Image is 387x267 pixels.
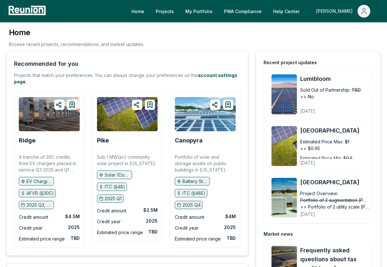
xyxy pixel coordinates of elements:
p: Browse recent projects, recommendations, and market updates. [9,41,144,48]
a: Projects [151,5,179,18]
p: AFVR (§30C) [26,190,54,196]
div: TBD [227,235,236,241]
a: Ridge [19,137,35,144]
img: Pike [97,97,158,131]
button: Battery Storage, Solar (C&I) [175,177,210,185]
div: [PERSON_NAME] [316,5,355,18]
a: Canopyra [175,137,203,144]
span: => No [300,93,314,100]
div: 2025 [68,224,80,231]
div: Credit year [19,224,42,232]
span: Portfolio of 2 augmentation [PERSON_NAME] projects [300,197,369,203]
button: [PERSON_NAME] [311,5,376,18]
div: Estimated price range [175,235,221,243]
div: $4.5M [65,213,80,220]
div: Credit year [175,224,198,232]
p: A tranche of 30C credits from EV chargers placed in service Q3 2025 and Q1 2026. [19,154,80,173]
div: Credit amount [19,213,48,221]
div: TBD [148,229,158,235]
div: 2025 [224,224,236,231]
img: Solar Ridge [272,178,297,218]
a: Pike [97,137,109,144]
p: 2025 Q4 [182,202,201,208]
div: Project Overview: [300,190,338,197]
p: EV Charging Infrastructure [26,178,52,185]
p: Portfolio of solar and storage assets on public buildings in [US_STATE]. [175,154,236,173]
button: EV Charging Infrastructure [19,177,54,185]
img: Canopyra [175,97,236,131]
h3: Home [9,27,144,38]
p: 2025 Q3, 2026 Q1 [26,202,52,208]
button: 2025 Q3, 2026 Q1 [19,201,54,209]
div: $2.5M [143,207,158,213]
div: Sold Out of Partnership: [300,87,350,93]
div: Credit amount [97,207,126,215]
p: ITC (§48E) [182,190,205,196]
span: TBD [352,87,361,93]
div: 2025 [146,218,158,224]
p: Solar (Community) [105,172,130,178]
p: 2025 Q1 [105,195,122,202]
a: PWA Compliance [219,5,267,18]
div: Estimated price range [19,235,65,243]
div: Recent project updates [264,59,317,66]
button: Solar (Community) [97,171,132,179]
div: Estimated Price Max: [300,138,344,145]
p: Sub 1 MW(ac) community solar project in [US_STATE]. [97,154,158,167]
div: TBD [71,235,80,241]
span: => $0.95 [300,145,320,152]
nav: Main [126,5,381,18]
div: Credit year [97,218,121,225]
button: 2025 Q1 [97,195,123,203]
div: Market news [264,231,293,237]
button: 2025 Q4 [175,201,203,209]
div: Estimated price range [97,229,143,236]
span: Projects that match your preferences. You can always change your preferences on the [14,72,198,78]
a: Home [126,5,149,18]
a: Help Center [268,5,305,18]
a: My Portfolio [180,5,218,18]
span: $1 [345,138,349,145]
div: Recommended for you [14,59,78,68]
span: => Portfolio of 2 utility scale [PERSON_NAME] projects [300,203,369,210]
img: Lumibloom [272,74,297,114]
p: Battery Storage, Solar (C&I) [182,178,208,185]
p: ITC (§48) [105,184,125,190]
div: Credit amount [175,213,204,221]
img: Shady Grove [272,126,297,166]
div: $4M [225,213,236,220]
img: Ridge [19,97,80,131]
